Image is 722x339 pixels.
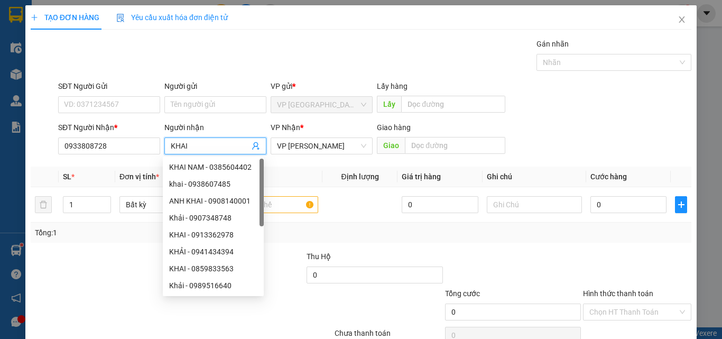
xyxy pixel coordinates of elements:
span: VP Phan Thiết [277,138,366,154]
span: VP Sài Gòn [277,97,366,113]
div: KHAI NAM - 0385604402 [163,159,264,176]
div: ANH KHAI - 0908140001 [169,195,257,207]
div: Khải - 0989516640 [163,277,264,294]
span: Thu Hộ [307,252,331,261]
span: Định lượng [341,172,378,181]
span: Giao hàng [377,123,411,132]
th: Ghi chú [483,167,586,187]
span: Bất kỳ [126,197,208,213]
input: VD: Bàn, Ghế [223,196,318,213]
span: Đơn vị tính [119,172,159,181]
span: Yêu cầu xuất hóa đơn điện tử [116,13,228,22]
label: Gán nhãn [536,40,569,48]
div: KHẢI - 0941434394 [169,246,257,258]
input: 0 [402,196,478,213]
img: icon [116,14,125,22]
div: khai - 0938607485 [163,176,264,193]
span: close [678,15,686,24]
span: plus [31,14,38,21]
span: Lấy [377,96,401,113]
b: [PERSON_NAME] [13,68,60,118]
input: Dọc đường [401,96,505,113]
button: plus [675,196,687,213]
input: Dọc đường [405,137,505,154]
span: Giao [377,137,405,154]
div: VP gửi [271,80,373,92]
span: Giá trị hàng [402,172,441,181]
input: Ghi Chú [487,196,582,213]
div: KHAI NAM - 0385604402 [169,161,257,173]
b: [DOMAIN_NAME] [89,40,145,49]
button: delete [35,196,52,213]
div: Khải - 0989516640 [169,280,257,291]
span: SL [63,172,71,181]
div: KHAI - 0859833563 [169,263,257,274]
li: (c) 2017 [89,50,145,63]
span: VP Nhận [271,123,300,132]
div: SĐT Người Gửi [58,80,160,92]
b: BIÊN NHẬN GỬI HÀNG HÓA [68,15,101,102]
span: TẠO ĐƠN HÀNG [31,13,99,22]
div: KHAI - 0859833563 [163,260,264,277]
img: logo.jpg [115,13,140,39]
div: KHAI - 0913362978 [169,229,257,241]
label: Hình thức thanh toán [583,289,653,298]
span: plus [675,200,687,209]
span: Tổng cước [445,289,480,298]
div: KHAI - 0913362978 [163,226,264,243]
div: Người nhận [164,122,266,133]
button: Close [667,5,697,35]
div: Tổng: 1 [35,227,280,239]
div: Khải - 0907348748 [169,212,257,224]
span: Lấy hàng [377,82,408,90]
div: ANH KHAI - 0908140001 [163,193,264,209]
span: Cước hàng [590,172,627,181]
div: Người gửi [164,80,266,92]
div: Khải - 0907348748 [163,209,264,226]
div: SĐT Người Nhận [58,122,160,133]
div: khai - 0938607485 [169,178,257,190]
span: user-add [252,142,260,150]
div: KHẢI - 0941434394 [163,243,264,260]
